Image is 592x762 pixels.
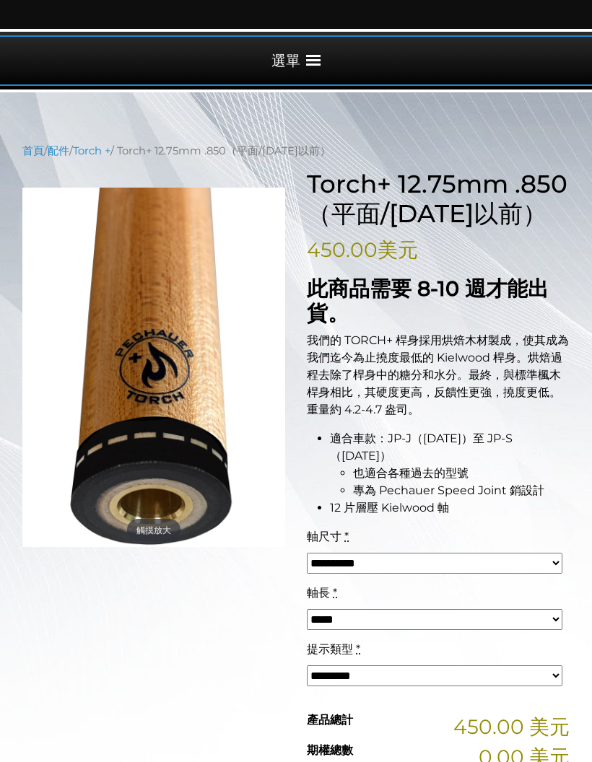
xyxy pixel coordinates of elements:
abbr: 必需的 [333,586,337,600]
font: 期權總數 [307,743,353,757]
font: 12 片層壓 Kielwood 軸 [330,501,449,514]
font: 軸尺寸 [307,530,341,543]
font: 此商品需要 8-10 週才能出貨。 [307,276,549,325]
abbr: 必需的 [344,530,349,543]
font: Torch+ 12.75mm .850（平面/[DATE]以前） [307,169,567,229]
abbr: 必需的 [356,642,360,656]
font: 適合車款：JP-J（[DATE]）至 JP-S（[DATE]） [330,432,513,463]
font: 選單 [271,52,300,69]
font: 軸長 [307,586,330,600]
font: 450.00 [307,237,378,262]
nav: 麵包屑 [22,143,570,159]
font: 提示類型 [307,642,353,656]
font: 450.00 美元 [453,714,570,739]
img: kielwood-torchplus-jpseries-1.png [22,188,285,548]
font: / [69,144,73,157]
font: 產品總計 [307,713,353,727]
a: Torch + [73,144,110,157]
font: 美元 [378,237,418,262]
font: / Torch+ 12.75mm .850（平面/[DATE]以前） [110,144,331,157]
a: 配件 [48,144,69,157]
a: 觸摸放大 [22,188,285,548]
a: 首頁 [22,144,44,157]
font: 我們的 TORCH+ 桿身採用烘焙木材製成，使其成為我們迄今為止撓度最低的 Kielwood 桿身。烘焙過程去除了桿身中的糖分和水分。最終，與標準楓木桿身相比，其硬度更高，反饋性更強，撓度更低。... [307,333,569,416]
font: 專為 Pechauer Speed Joint 銷設計 [353,483,544,497]
font: / [44,144,48,157]
font: 也適合各種過去的型號 [353,466,469,480]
